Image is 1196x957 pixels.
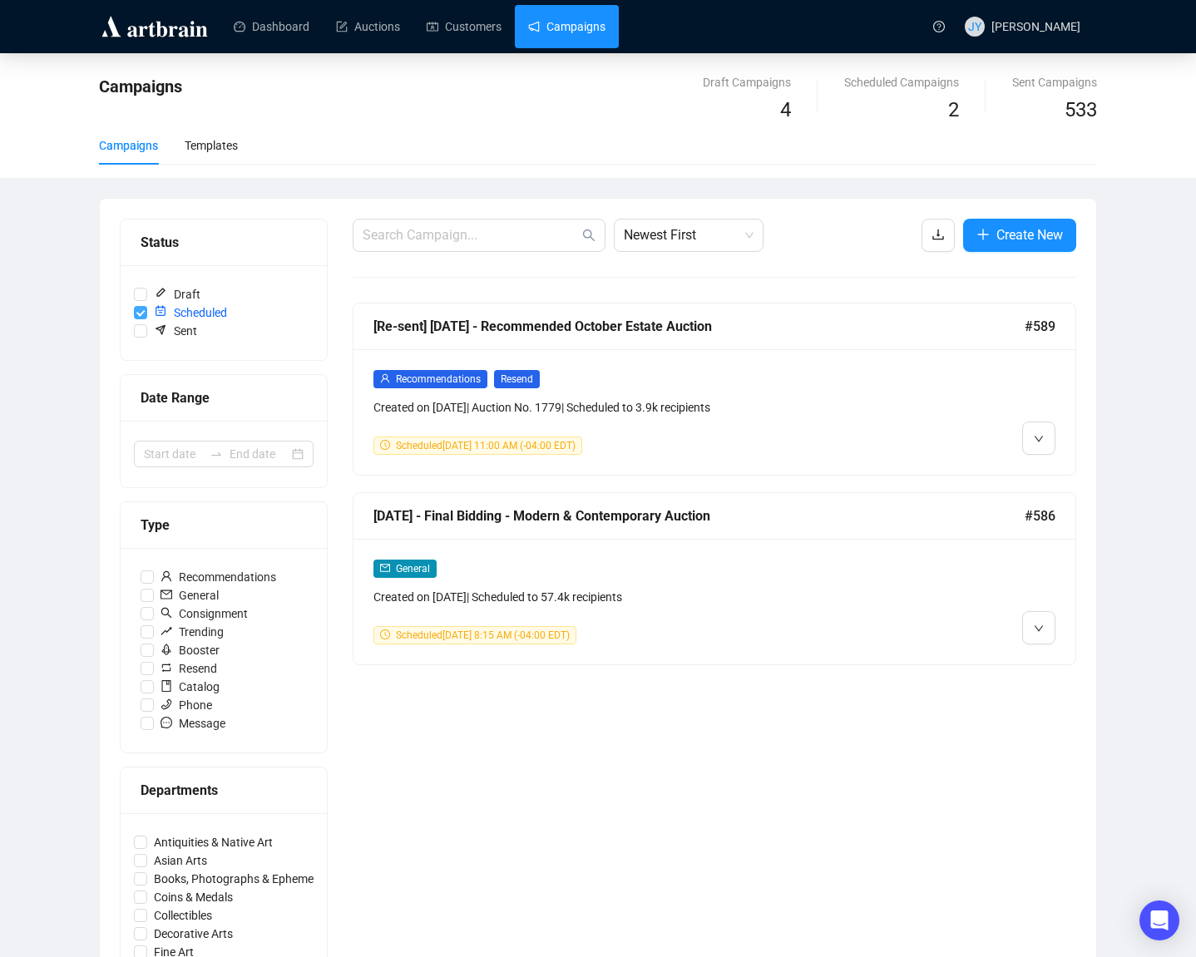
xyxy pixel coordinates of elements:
[380,629,390,639] span: clock-circle
[99,136,158,155] div: Campaigns
[144,445,203,463] input: Start date
[494,370,540,388] span: Resend
[703,73,791,91] div: Draft Campaigns
[963,219,1076,252] button: Create New
[780,98,791,121] span: 4
[210,447,223,461] span: to
[154,623,230,641] span: Trending
[147,322,204,340] span: Sent
[396,440,576,451] span: Scheduled [DATE] 11:00 AM (-04:00 EDT)
[154,678,226,696] span: Catalog
[844,73,959,91] div: Scheduled Campaigns
[147,851,214,870] span: Asian Arts
[161,589,172,600] span: mail
[373,506,1025,526] div: [DATE] - Final Bidding - Modern & Contemporary Auction
[373,398,882,417] div: Created on [DATE] | Auction No. 1779 | Scheduled to 3.9k recipients
[234,5,309,48] a: Dashboard
[933,21,945,32] span: question-circle
[582,229,596,242] span: search
[976,228,990,241] span: plus
[396,373,481,385] span: Recommendations
[154,568,283,586] span: Recommendations
[141,387,307,408] div: Date Range
[154,641,226,659] span: Booster
[185,136,238,155] div: Templates
[380,373,390,383] span: user
[932,228,945,241] span: download
[363,225,579,245] input: Search Campaign...
[99,76,182,96] span: Campaigns
[161,570,172,582] span: user
[147,906,219,925] span: Collectibles
[147,303,234,322] span: Scheduled
[1065,98,1097,121] span: 533
[996,224,1063,245] span: Create New
[147,888,240,906] span: Coins & Medals
[161,698,172,710] span: phone
[161,644,172,655] span: rocket
[528,5,605,48] a: Campaigns
[141,232,307,253] div: Status
[161,717,172,728] span: message
[141,780,307,801] div: Departments
[154,659,224,678] span: Resend
[161,662,172,673] span: retweet
[154,714,232,733] span: Message
[147,870,331,888] span: Books, Photographs & Ephemera
[147,925,240,943] span: Decorative Arts
[353,303,1076,476] a: [Re-sent] [DATE] - Recommended October Estate Auction#589userRecommendationsResendCreated on [DAT...
[991,20,1080,33] span: [PERSON_NAME]
[373,316,1025,337] div: [Re-sent] [DATE] - Recommended October Estate Auction
[380,440,390,450] span: clock-circle
[147,285,207,303] span: Draft
[1034,434,1044,444] span: down
[161,680,172,692] span: book
[1012,73,1097,91] div: Sent Campaigns
[161,625,172,637] span: rise
[210,447,223,461] span: swap-right
[353,492,1076,665] a: [DATE] - Final Bidding - Modern & Contemporary Auction#586mailGeneralCreated on [DATE]| Scheduled...
[396,629,570,641] span: Scheduled [DATE] 8:15 AM (-04:00 EDT)
[968,17,981,36] span: JY
[396,563,430,575] span: General
[1025,506,1055,526] span: #586
[948,98,959,121] span: 2
[141,515,307,535] div: Type
[427,5,502,48] a: Customers
[624,220,754,251] span: Newest First
[99,13,210,40] img: logo
[373,588,882,606] div: Created on [DATE] | Scheduled to 57.4k recipients
[154,586,225,604] span: General
[380,563,390,573] span: mail
[1034,624,1044,634] span: down
[161,607,172,619] span: search
[336,5,400,48] a: Auctions
[154,604,255,623] span: Consignment
[1025,316,1055,337] span: #589
[1139,900,1179,940] div: Open Intercom Messenger
[154,696,219,714] span: Phone
[230,445,289,463] input: End date
[147,833,279,851] span: Antiquities & Native Art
